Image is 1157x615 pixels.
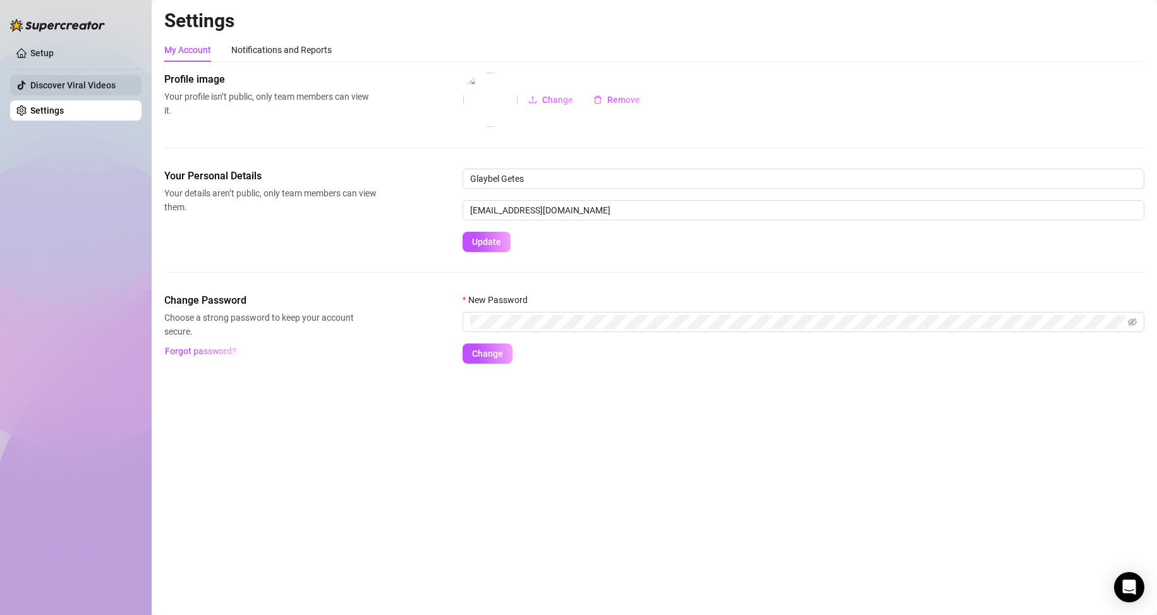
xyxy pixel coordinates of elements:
span: delete [593,95,602,104]
span: Your details aren’t public, only team members can view them. [164,186,377,214]
button: Forgot password? [164,341,236,361]
input: Enter new email [463,200,1144,220]
div: Open Intercom Messenger [1114,572,1144,602]
img: logo-BBDzfeDw.svg [10,19,105,32]
a: Setup [30,48,54,58]
span: Your profile isn’t public, only team members can view it. [164,90,377,117]
span: Your Personal Details [164,169,377,184]
div: My Account [164,43,211,57]
input: New Password [470,315,1125,329]
h2: Settings [164,9,1144,33]
span: Change [472,349,503,359]
span: Profile image [164,72,377,87]
button: Change [463,343,512,364]
span: eye-invisible [1128,318,1137,326]
button: Remove [583,90,650,110]
span: Change [542,95,573,105]
img: profilePics%2FAqo3xKrkJ1gtiyPtenJgWSi4ETq1.jpeg [463,73,518,127]
span: upload [528,95,537,104]
div: Notifications and Reports [231,43,332,57]
span: Change Password [164,293,377,308]
span: Forgot password? [165,346,236,356]
span: Update [472,237,501,247]
input: Enter name [463,169,1144,189]
span: Remove [607,95,640,105]
button: Change [518,90,583,110]
a: Discover Viral Videos [30,80,116,90]
a: Settings [30,105,64,116]
button: Update [463,232,511,252]
span: Choose a strong password to keep your account secure. [164,311,377,338]
label: New Password [463,293,536,307]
